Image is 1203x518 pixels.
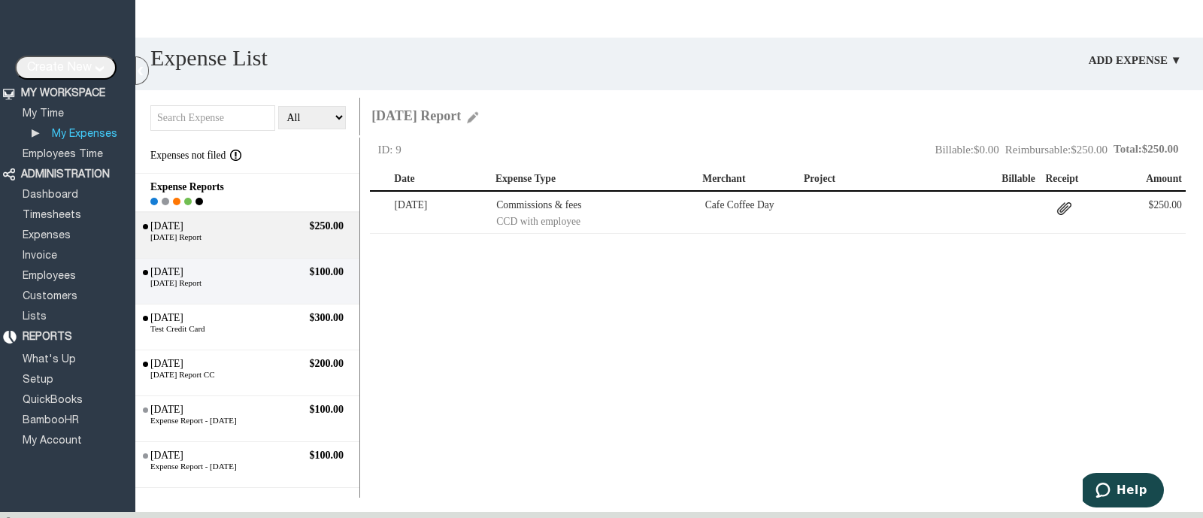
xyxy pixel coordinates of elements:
[20,109,66,119] a: My Time
[269,450,344,462] div: 100.00
[20,271,78,281] a: Employees
[974,144,999,156] span: $0.00
[1005,141,1114,150] div: Reimbursable:
[135,56,149,85] div: Hide Menus
[143,278,352,287] div: 8 August Report
[20,211,83,220] a: Timesheets
[20,375,56,385] a: Setup
[935,141,1005,150] div: Billable:
[20,416,81,426] a: BambooHR
[20,332,74,342] a: REPORTS
[1083,473,1164,510] iframe: Opens a widget where you can find more information
[377,144,401,156] span: ID: 9
[395,195,497,214] td: [DATE]
[150,45,268,71] div: Expense List
[1138,8,1174,33] img: Help
[226,150,241,161] img: exclamationCircle.png
[148,312,269,324] div: [DATE]
[1083,49,1187,71] a: Add Expense ▼
[143,370,352,379] div: August 9 Report CC
[496,195,700,214] td: Commissions & fees
[143,232,352,241] div: August 10 Report
[1051,195,1077,222] img: AttachmentIcon.png
[20,436,84,446] a: My Account
[143,324,352,333] div: Test Credit Card
[269,358,344,370] div: 200.00
[143,416,352,425] div: Expense Report - 7 Aug 2025
[148,450,269,462] div: [DATE]
[50,129,120,139] a: My Expenses
[32,126,43,140] div: ▶
[20,292,80,301] a: Customers
[148,220,269,232] div: [DATE]
[148,358,269,370] div: [DATE]
[20,190,80,200] a: Dashboard
[143,462,352,471] div: Expense Report - 28 Jul 2025
[150,105,275,131] input: Search Expense
[1153,199,1181,211] span: 250.00
[269,266,344,278] div: 100.00
[20,251,59,261] a: Invoice
[150,150,226,161] span: Expenses not filed
[148,266,269,278] div: [DATE]
[269,404,344,416] div: 100.00
[1071,144,1108,156] span: $250.00
[150,177,344,192] div: Expense Reports
[1114,141,1186,149] div: Total:
[701,195,803,214] td: Cafe Coffee Day
[371,108,461,124] div: [DATE] Report
[20,395,85,405] a: QuickBooks
[21,168,110,181] div: ADMINISTRATION
[269,312,344,324] div: 300.00
[20,231,73,241] a: Expenses
[20,355,78,365] a: What's Up
[148,404,269,416] div: [DATE]
[269,220,344,232] div: 250.00
[20,150,105,159] a: Employees Time
[21,87,105,100] div: MY WORKSPACE
[1142,143,1179,155] span: $250.00
[20,312,49,322] a: Lists
[1080,195,1182,214] td: $
[15,56,117,80] input: Create New
[496,214,1181,229] td: CCD with employee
